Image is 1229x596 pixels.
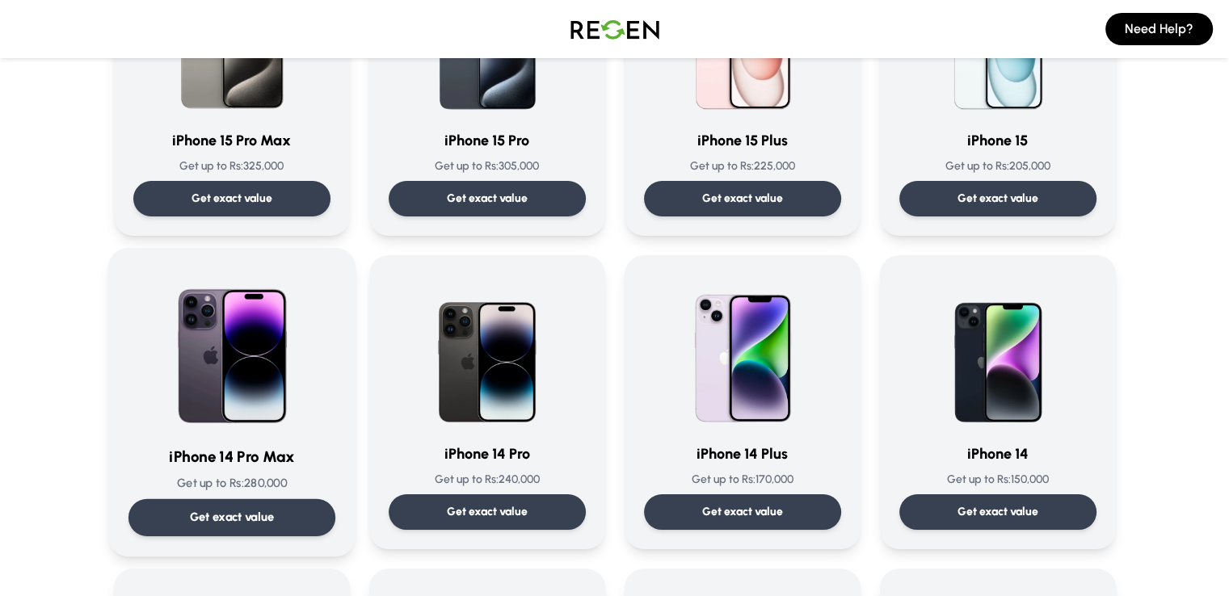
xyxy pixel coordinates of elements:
p: Get exact value [702,504,783,520]
p: Get up to Rs: 280,000 [128,475,335,492]
h3: iPhone 15 [899,129,1096,152]
p: Get exact value [189,509,274,526]
p: Get up to Rs: 150,000 [899,472,1096,488]
p: Get up to Rs: 325,000 [133,158,330,174]
h3: iPhone 15 Pro [389,129,586,152]
p: Get exact value [447,191,528,207]
h3: iPhone 15 Pro Max [133,129,330,152]
button: Need Help? [1105,13,1213,45]
p: Get up to Rs: 205,000 [899,158,1096,174]
img: iPhone 14 Plus [665,275,820,430]
h3: iPhone 14 Plus [644,443,841,465]
p: Get up to Rs: 225,000 [644,158,841,174]
p: Get exact value [958,504,1038,520]
h3: iPhone 14 [899,443,1096,465]
p: Get exact value [958,191,1038,207]
img: iPhone 14 Pro [410,275,565,430]
img: iPhone 14 Pro Max [150,268,314,431]
p: Get up to Rs: 170,000 [644,472,841,488]
p: Get up to Rs: 305,000 [389,158,586,174]
h3: iPhone 14 Pro Max [128,445,335,468]
img: Logo [558,6,671,52]
img: iPhone 14 [920,275,1075,430]
p: Get exact value [447,504,528,520]
p: Get exact value [192,191,272,207]
h3: iPhone 14 Pro [389,443,586,465]
p: Get exact value [702,191,783,207]
p: Get up to Rs: 240,000 [389,472,586,488]
h3: iPhone 15 Plus [644,129,841,152]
